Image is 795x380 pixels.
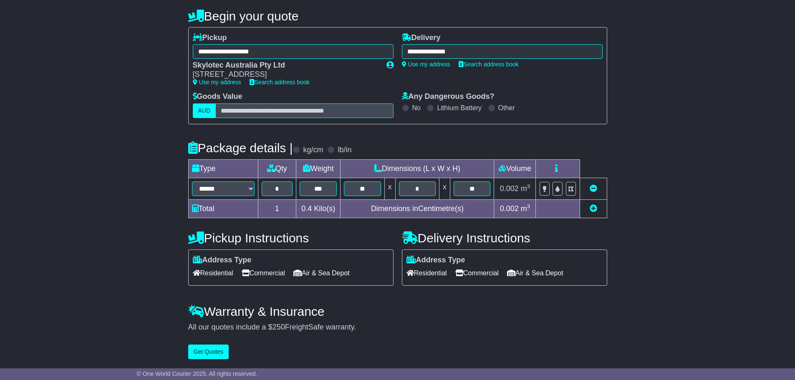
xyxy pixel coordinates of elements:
td: Dimensions in Centimetre(s) [341,199,494,218]
a: Add new item [590,204,597,213]
span: m [521,184,530,193]
td: Kilo(s) [296,199,341,218]
span: Residential [193,267,233,279]
td: Dimensions (L x W x H) [341,159,494,178]
span: 250 [273,323,285,331]
td: x [439,178,450,199]
a: Use my address [402,61,450,68]
span: Commercial [455,267,499,279]
div: [STREET_ADDRESS] [193,70,378,79]
div: Skylotec Australia Pty Ltd [193,61,378,70]
h4: Warranty & Insurance [188,305,607,318]
td: Volume [494,159,536,178]
label: Address Type [193,256,252,265]
h4: Begin your quote [188,9,607,23]
label: No [412,104,421,112]
a: Search address book [250,79,310,86]
span: 0.002 [500,184,519,193]
sup: 3 [527,183,530,189]
label: lb/in [338,146,351,155]
span: © One World Courier 2025. All rights reserved. [137,370,257,377]
label: Other [498,104,515,112]
label: Lithium Battery [437,104,482,112]
td: Qty [258,159,296,178]
span: Commercial [242,267,285,279]
td: 1 [258,199,296,218]
sup: 3 [527,203,530,209]
a: Use my address [193,79,241,86]
label: Any Dangerous Goods? [402,92,495,101]
h4: Package details | [188,141,293,155]
span: Air & Sea Depot [293,267,350,279]
button: Get Quotes [188,345,229,359]
label: Address Type [406,256,465,265]
label: kg/cm [303,146,323,155]
span: 0.002 [500,204,519,213]
td: Type [188,159,258,178]
label: AUD [193,103,216,118]
span: Air & Sea Depot [507,267,563,279]
a: Search address book [459,61,519,68]
span: Residential [406,267,447,279]
label: Pickup [193,33,227,43]
h4: Delivery Instructions [402,231,607,245]
td: Weight [296,159,341,178]
label: Goods Value [193,92,242,101]
td: x [384,178,395,199]
a: Remove this item [590,184,597,193]
h4: Pickup Instructions [188,231,394,245]
div: All our quotes include a $ FreightSafe warranty. [188,323,607,332]
span: m [521,204,530,213]
span: 0.4 [301,204,312,213]
label: Delivery [402,33,441,43]
td: Total [188,199,258,218]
